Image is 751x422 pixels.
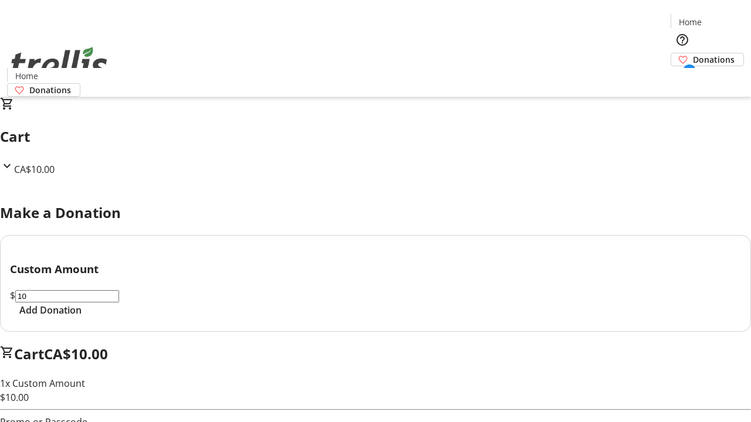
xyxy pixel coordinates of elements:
span: $ [10,289,15,302]
a: Donations [7,83,80,97]
span: Donations [693,53,735,66]
span: Home [679,16,702,28]
a: Donations [671,53,744,66]
span: Add Donation [19,303,82,317]
button: Cart [671,66,694,90]
input: Donation Amount [15,290,119,302]
span: CA$10.00 [14,163,55,176]
button: Add Donation [10,303,91,317]
span: Home [15,70,38,82]
span: CA$10.00 [44,344,108,363]
a: Home [8,70,45,82]
a: Home [671,16,709,28]
button: Help [671,28,694,52]
span: Donations [29,84,71,96]
img: Orient E2E Organization FF5IkU6PR7's Logo [7,34,111,93]
h3: Custom Amount [10,261,741,277]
